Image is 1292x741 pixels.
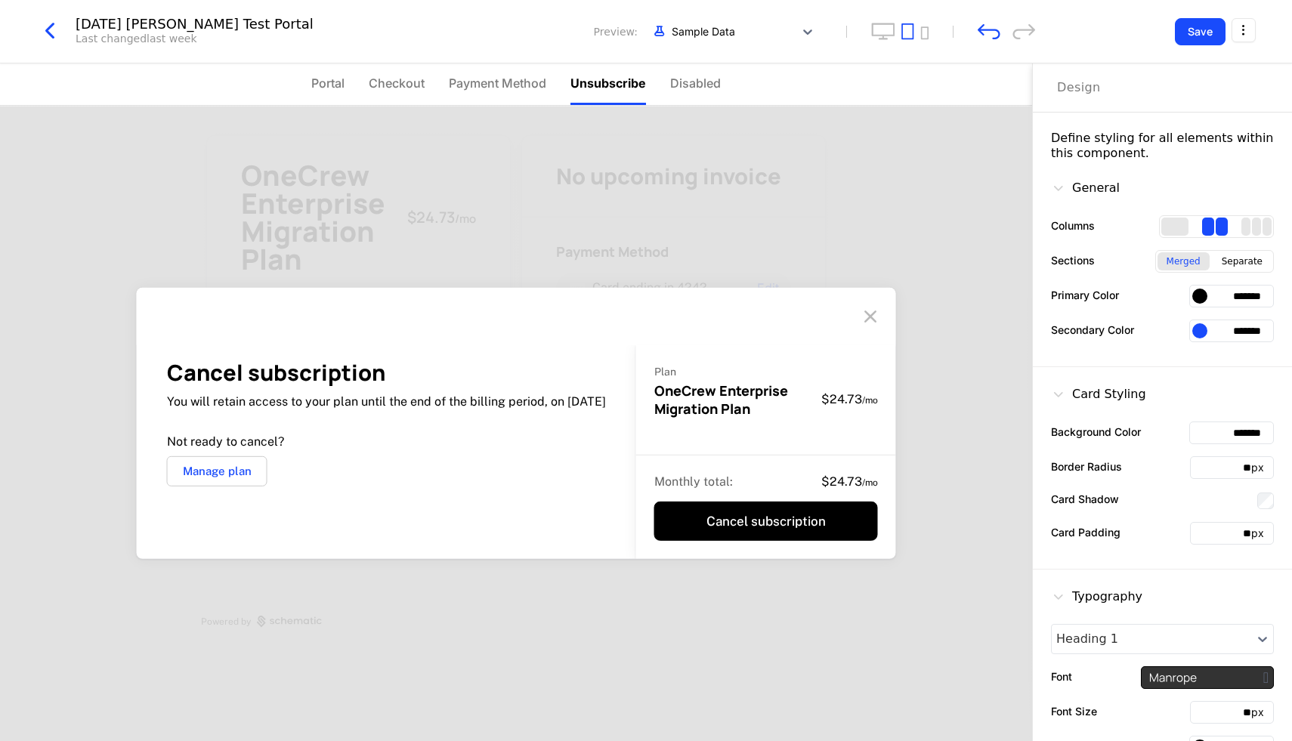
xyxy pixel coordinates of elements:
span: Plan [654,366,676,378]
label: Border Radius [1051,458,1122,474]
div: px [1251,705,1273,720]
span: Disabled [670,74,721,92]
span: Unsubscribe [570,74,646,92]
span: $24.73 [821,474,878,489]
div: General [1051,179,1120,197]
button: Select action [1232,18,1256,42]
p: Not ready to cancel? [167,434,606,450]
label: Font [1051,668,1072,684]
span: $24.73 [821,392,878,406]
div: Last changed last week [76,31,197,46]
label: Primary Color [1051,287,1119,303]
div: px [1251,460,1273,475]
button: mobile [920,26,929,40]
label: Card Padding [1051,524,1120,540]
span: Monthly total : [654,474,733,489]
button: Save [1175,18,1226,45]
span: Portal [311,74,345,92]
span: OneCrew Enterprise Migration Plan [654,381,788,418]
div: undo [978,23,1000,39]
button: Manage plan [167,456,267,486]
button: tablet [901,23,914,40]
div: 3 columns [1241,218,1272,236]
label: Font Size [1051,703,1097,719]
div: 1 columns [1161,218,1188,236]
label: Secondary Color [1051,322,1134,338]
div: Choose Sub Page [1057,63,1268,112]
label: Sections [1051,252,1095,268]
div: Card Styling [1051,385,1146,403]
div: [DATE] [PERSON_NAME] Test Portal [76,17,314,31]
span: Preview: [594,24,638,39]
div: px [1251,526,1273,541]
div: 2 columns [1202,218,1228,236]
div: redo [1012,23,1035,39]
label: Card Shadow [1051,491,1119,507]
div: Merged [1158,252,1210,270]
p: You will retain access to your plan until the end of the billing period, on [DATE] [167,393,606,409]
button: desktop [871,23,895,40]
label: Background Color [1051,424,1141,440]
div: Typography [1051,588,1142,606]
span: Payment Method [449,74,546,92]
div: Separate [1213,252,1272,270]
h2: Cancel subscription [167,357,606,387]
div: Design [1057,79,1101,97]
button: Cancel subscription [654,502,878,541]
label: Columns [1051,218,1095,233]
div: Define styling for all elements within this component. [1051,131,1274,161]
span: Checkout [369,74,425,92]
